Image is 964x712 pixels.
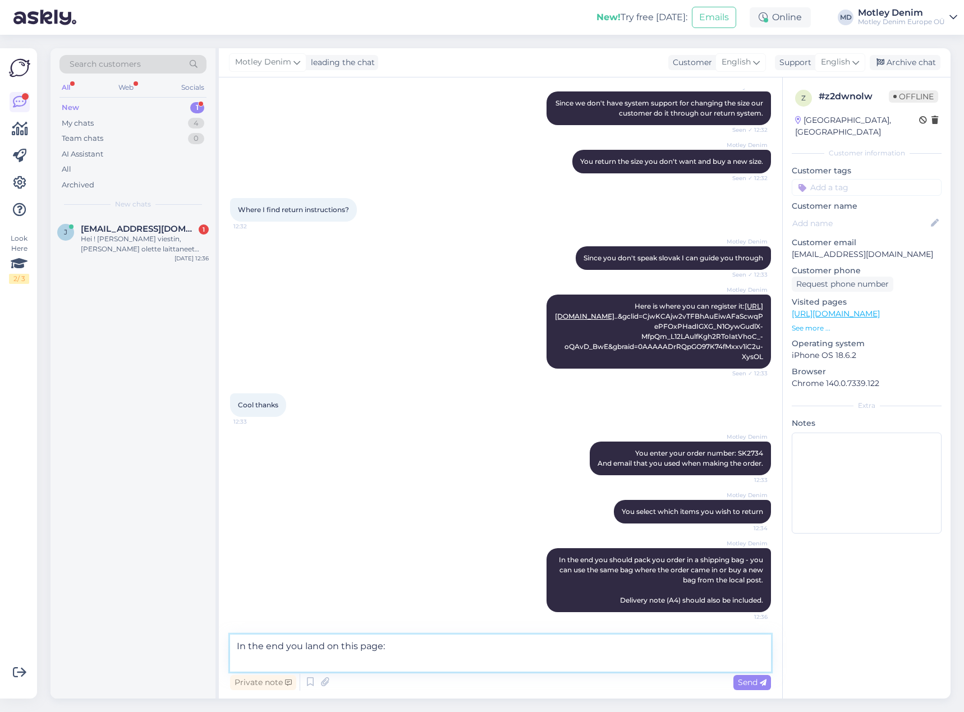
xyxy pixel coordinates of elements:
span: Seen ✓ 12:33 [726,369,768,378]
div: Private note [230,675,296,690]
textarea: In the end you land on this page: [230,635,771,672]
div: Extra [792,401,942,411]
span: Send [738,677,766,687]
span: Cool thanks [238,401,278,409]
span: Motley Denim [726,491,768,499]
div: Socials [179,80,206,95]
input: Add name [792,217,929,229]
p: Customer name [792,200,942,212]
div: Support [775,57,811,68]
div: AI Assistant [62,149,103,160]
span: Motley Denim [726,539,768,548]
div: Hei ! [PERSON_NAME] viestin, [PERSON_NAME] olette laittaneet ostokseni tiedot sähköpostiini. No e... [81,234,209,254]
span: Motley Denim [726,141,768,149]
div: 1 [190,102,204,113]
div: MD [838,10,853,25]
span: English [821,56,850,68]
div: Customer [668,57,712,68]
span: Motley Denim [235,56,291,68]
span: 12:33 [233,417,276,426]
span: jukikinnunen@hotmail.fi [81,224,198,234]
p: Operating system [792,338,942,350]
span: 12:36 [726,613,768,621]
div: New [62,102,79,113]
div: All [62,164,71,175]
input: Add a tag [792,179,942,196]
div: [DATE] 12:36 [175,254,209,263]
p: Browser [792,366,942,378]
p: Customer email [792,237,942,249]
span: Search customers [70,58,141,70]
a: [URL][DOMAIN_NAME] [792,309,880,319]
span: Where I find return instructions? [238,205,349,214]
span: Since you don't speak slovak I can guide you through [584,254,763,262]
p: [EMAIL_ADDRESS][DOMAIN_NAME] [792,249,942,260]
div: Motley Denim Europe OÜ [858,17,945,26]
p: Visited pages [792,296,942,308]
div: All [59,80,72,95]
span: Seen ✓ 12:32 [726,126,768,134]
span: Motley Denim [726,433,768,441]
div: 1 [199,224,209,235]
span: 12:34 [726,524,768,532]
p: Chrome 140.0.7339.122 [792,378,942,389]
span: Seen ✓ 12:33 [726,270,768,279]
p: Customer tags [792,165,942,177]
div: Customer information [792,148,942,158]
div: 0 [188,133,204,144]
p: Customer phone [792,265,942,277]
div: Archive chat [870,55,940,70]
span: You return the size you don't want and buy a new size. [580,157,763,166]
div: Look Here [9,233,29,284]
span: 12:33 [726,476,768,484]
span: Offline [889,90,938,103]
div: [GEOGRAPHIC_DATA], [GEOGRAPHIC_DATA] [795,114,919,138]
p: iPhone OS 18.6.2 [792,350,942,361]
div: # z2dwnolw [819,90,889,103]
span: English [722,56,751,68]
span: Here is where you can register it: ..&gclid=CjwKCAjw2vTFBhAuEiwAFaScwqPePFOxPHadIGXG_N1OywGudlX-M... [555,302,763,361]
div: Online [750,7,811,27]
div: leading the chat [306,57,375,68]
span: Motley Denim [726,237,768,246]
div: Try free [DATE]: [596,11,687,24]
b: New! [596,12,621,22]
span: You enter your order number: SK2734 And email that you used when making the order. [598,449,763,467]
p: See more ... [792,323,942,333]
a: Motley DenimMotley Denim Europe OÜ [858,8,957,26]
div: Request phone number [792,277,893,292]
img: Askly Logo [9,57,30,79]
span: z [801,94,806,102]
div: Archived [62,180,94,191]
span: j [64,228,67,236]
p: Notes [792,417,942,429]
div: 4 [188,118,204,129]
span: In the end you should pack you order in a shipping bag - you can use the same bag where the order... [559,555,765,604]
span: Motley Denim [726,286,768,294]
div: Motley Denim [858,8,945,17]
span: 12:32 [233,222,276,231]
span: Seen ✓ 12:32 [726,174,768,182]
div: 2 / 3 [9,274,29,284]
div: Team chats [62,133,103,144]
span: Since we don't have system support for changing the size our customer do it through our return sy... [556,99,765,117]
span: You select which items you wish to return [622,507,763,516]
span: New chats [115,199,151,209]
button: Emails [692,7,736,28]
div: Web [116,80,136,95]
div: My chats [62,118,94,129]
